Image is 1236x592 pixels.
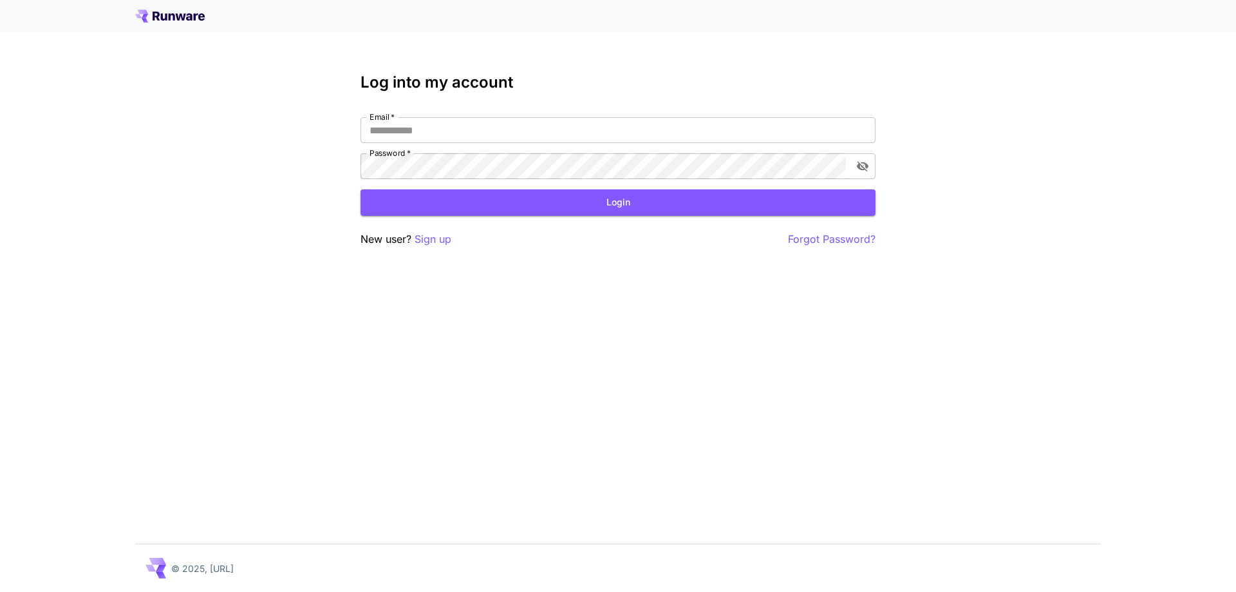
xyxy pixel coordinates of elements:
[370,111,395,122] label: Email
[360,73,876,91] h3: Log into my account
[370,148,411,158] label: Password
[360,231,451,247] p: New user?
[415,231,451,247] button: Sign up
[360,189,876,216] button: Login
[171,562,234,575] p: © 2025, [URL]
[788,231,876,247] button: Forgot Password?
[851,155,874,178] button: toggle password visibility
